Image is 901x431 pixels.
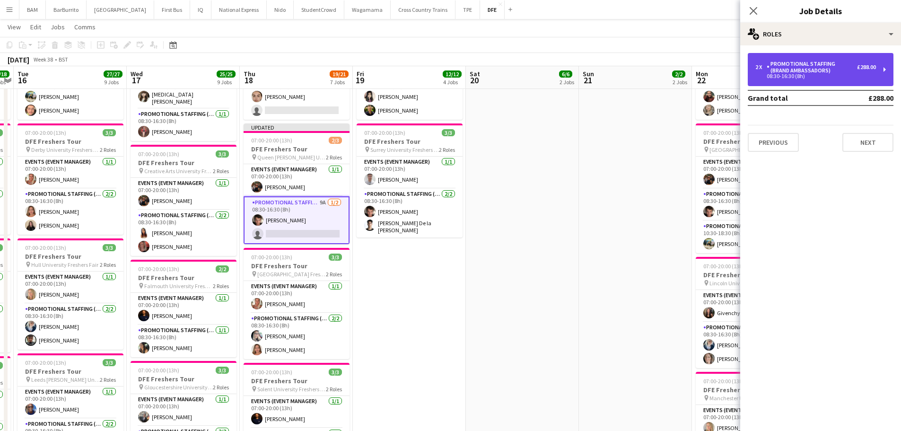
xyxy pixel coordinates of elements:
h3: DFE Freshers Tour [696,137,802,146]
span: 2 Roles [100,146,116,153]
div: 9 Jobs [217,79,235,86]
div: BST [59,56,68,63]
app-card-role: Promotional Staffing (Brand Ambassadors)2/208:30-16:30 (8h)[PERSON_NAME][PERSON_NAME] [17,304,123,350]
app-job-card: 07:00-20:00 (13h)3/3DFE Freshers Tour [GEOGRAPHIC_DATA] Freshers Fair2 RolesEvents (Event Manager... [244,248,350,359]
h3: DFE Freshers Tour [696,271,802,279]
app-card-role: Promotional Staffing (Brand Ambassadors)15A1/209:30-17:30 (8h)[PERSON_NAME] [244,74,350,120]
span: 17 [129,75,143,86]
app-card-role: Events (Event Manager)1/107:00-20:00 (13h)Givenchy Sneekes [696,290,802,322]
app-card-role: Promotional Staffing (Brand Ambassadors)2/208:30-16:30 (8h)[PERSON_NAME][PERSON_NAME] [131,210,236,256]
span: Mon [696,70,708,78]
button: BAM [19,0,46,19]
span: 2 Roles [213,384,229,391]
span: 07:00-20:00 (13h) [703,129,744,136]
a: View [4,21,25,33]
span: 3/3 [442,129,455,136]
div: Promotional Staffing (Brand Ambassadors) [767,61,857,74]
span: Thu [244,70,255,78]
span: 2 Roles [213,282,229,290]
span: Sat [470,70,480,78]
span: 22 [694,75,708,86]
app-card-role: Events (Event Manager)1/107:00-20:00 (13h)[PERSON_NAME] [244,164,350,196]
app-card-role: Promotional Staffing (Brand Ambassadors)9A1/208:30-16:30 (8h)[PERSON_NAME] [244,196,350,244]
span: 27/27 [104,70,122,78]
span: 2 Roles [100,376,116,383]
span: 07:00-20:00 (13h) [138,367,179,374]
span: 07:00-20:00 (13h) [703,263,744,270]
app-card-role: Events (Event Manager)1/107:00-20:00 (13h)[PERSON_NAME] [131,178,236,210]
span: Queen [PERSON_NAME] University Freshers Fair [257,154,326,161]
span: Fri [357,70,364,78]
span: 18 [242,75,255,86]
span: [GEOGRAPHIC_DATA] Freshers Fair [257,271,326,278]
span: Week 38 [31,56,55,63]
h3: DFE Freshers Tour [17,137,123,146]
app-card-role: Events (Event Manager)1/107:00-20:00 (13h)[PERSON_NAME] [696,157,802,189]
span: 07:00-20:00 (13h) [138,150,179,158]
span: 6/6 [559,70,572,78]
span: Wed [131,70,143,78]
app-job-card: 07:00-20:00 (13h)3/3DFE Freshers Tour Hull University Freshers Fair2 RolesEvents (Event Manager)1... [17,238,123,350]
app-job-card: Updated07:00-20:00 (13h)2/3DFE Freshers Tour Queen [PERSON_NAME] University Freshers Fair2 RolesE... [244,123,350,244]
h3: DFE Freshers Tour [357,137,463,146]
span: 3/3 [329,254,342,261]
span: 07:00-20:00 (13h) [138,265,179,273]
span: Tue [17,70,28,78]
app-card-role: Promotional Staffing (Brand Ambassadors)2/208:30-16:30 (8h)[PERSON_NAME][PERSON_NAME] [357,74,463,120]
h3: DFE Freshers Tour [17,367,123,376]
button: Cross Country Trains [391,0,455,19]
span: 3/3 [103,129,116,136]
app-card-role: Events (Event Manager)1/107:00-20:00 (13h)[PERSON_NAME] [244,281,350,313]
span: Comms [74,23,96,31]
app-card-role: Promotional Staffing (Brand Ambassadors)1/108:30-16:30 (8h)[PERSON_NAME] [131,109,236,141]
div: 2 Jobs [560,79,574,86]
button: Previous [748,133,799,152]
h3: DFE Freshers Tour [244,262,350,270]
span: 3/3 [103,244,116,251]
span: Creative Arts University Freshers Fair [144,167,213,175]
app-job-card: 07:00-20:00 (13h)2/2DFE Freshers Tour Falmouth University Freshers Fair2 RolesEvents (Event Manag... [131,260,236,357]
span: Jobs [51,23,65,31]
span: 2/2 [216,265,229,273]
div: 4 Jobs [443,79,461,86]
span: Lincoln University Freshers Fair [709,280,778,287]
div: Updated [244,123,350,131]
td: Grand total [748,90,837,106]
span: Edit [30,23,41,31]
button: TPE [455,0,480,19]
app-job-card: 07:00-20:00 (13h)3/3DFE Freshers Tour Derby University Freshers Fair2 RolesEvents (Event Manager)... [17,123,123,235]
app-card-role: Events (Event Manager)1/107:00-20:00 (13h)[PERSON_NAME] [357,157,463,189]
span: Surrey University Freshers Fair [370,146,439,153]
app-card-role: Promotional Staffing (Brand Ambassadors)1/108:30-16:30 (8h)[PERSON_NAME] [131,325,236,357]
span: 16 [16,75,28,86]
a: Comms [70,21,99,33]
app-card-role: Events (Event Manager)1/107:00-20:00 (13h)[PERSON_NAME] [131,394,236,426]
h3: DFE Freshers Tour [244,377,350,385]
span: View [8,23,21,31]
span: Derby University Freshers Fair [31,146,100,153]
span: 07:00-20:00 (13h) [251,254,292,261]
button: [GEOGRAPHIC_DATA] [87,0,154,19]
button: Nido [267,0,294,19]
span: Gloucestershire University Freshers Fair [144,384,213,391]
div: £288.00 [857,64,876,70]
span: 21 [581,75,594,86]
button: DFE [480,0,505,19]
span: Manchester University Freshers Fair [709,395,778,402]
div: 2 Jobs [673,79,687,86]
button: First Bus [154,0,190,19]
button: IQ [190,0,211,19]
div: 07:00-20:00 (13h)3/3DFE Freshers Tour Surrey University Freshers Fair2 RolesEvents (Event Manager... [357,123,463,237]
span: Hull University Freshers Fair [31,261,98,268]
h3: DFE Freshers Tour [244,145,350,153]
span: 07:00-20:00 (13h) [25,244,66,251]
div: 07:00-20:00 (13h)3/3DFE Freshers Tour Lincoln University Freshers Fair2 RolesEvents (Event Manage... [696,257,802,368]
span: 2 Roles [326,386,342,393]
h3: Job Details [740,5,901,17]
app-card-role: Promotional Staffing (Brand Ambassadors)2/208:30-16:30 (8h)[PERSON_NAME][PERSON_NAME] [17,74,123,120]
span: 2 Roles [100,261,116,268]
a: Edit [26,21,45,33]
